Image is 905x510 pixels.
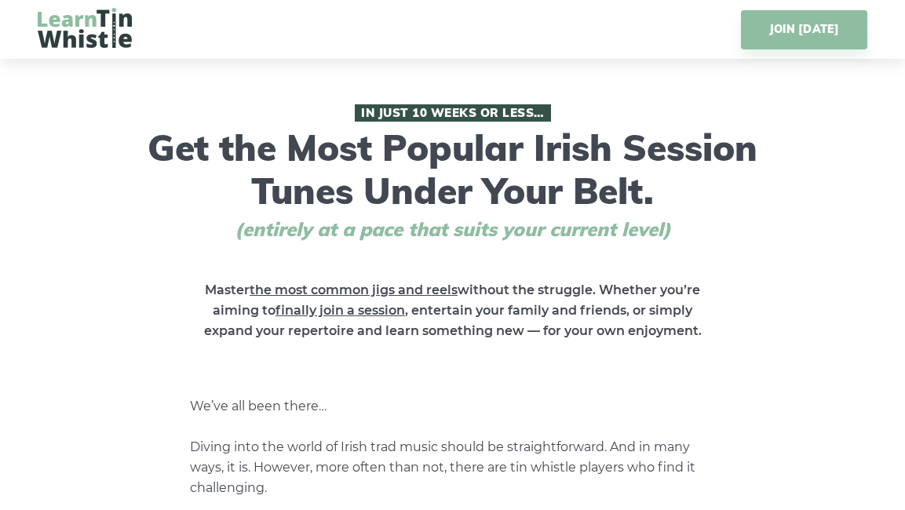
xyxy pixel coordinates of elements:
[206,218,700,241] span: (entirely at a pace that suits your current level)
[250,282,458,297] span: the most common jigs and reels
[355,104,551,122] span: In Just 10 Weeks or Less…
[143,104,763,241] h1: Get the Most Popular Irish Session Tunes Under Your Belt.
[38,8,132,48] img: LearnTinWhistle.com
[204,282,702,338] strong: Master without the struggle. Whether you’re aiming to , entertain your family and friends, or sim...
[741,10,867,49] a: JOIN [DATE]
[276,303,405,318] span: finally join a session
